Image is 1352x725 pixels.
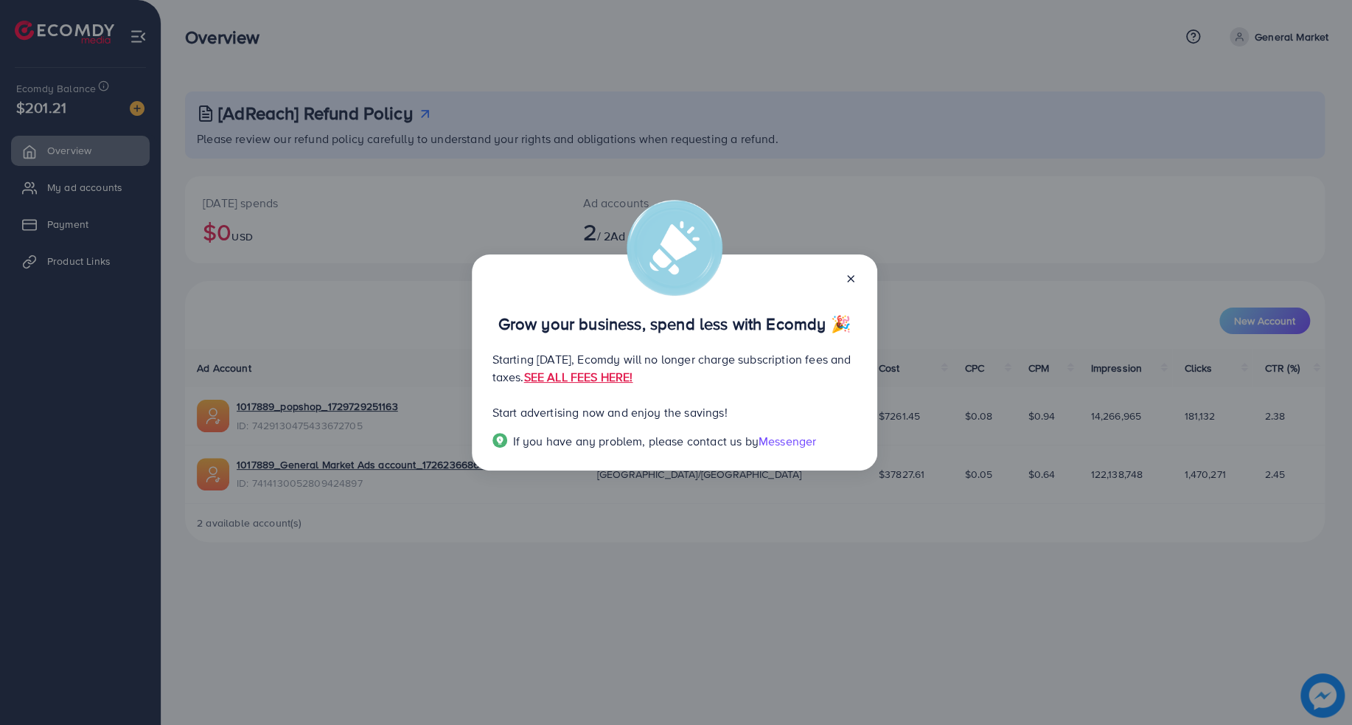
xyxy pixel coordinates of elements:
[492,403,857,421] p: Start advertising now and enjoy the savings!
[492,433,507,448] img: Popup guide
[513,433,759,449] span: If you have any problem, please contact us by
[492,350,857,386] p: Starting [DATE], Ecomdy will no longer charge subscription fees and taxes.
[759,433,816,449] span: Messenger
[492,315,857,333] p: Grow your business, spend less with Ecomdy 🎉
[523,369,633,385] a: SEE ALL FEES HERE!
[627,200,722,296] img: alert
